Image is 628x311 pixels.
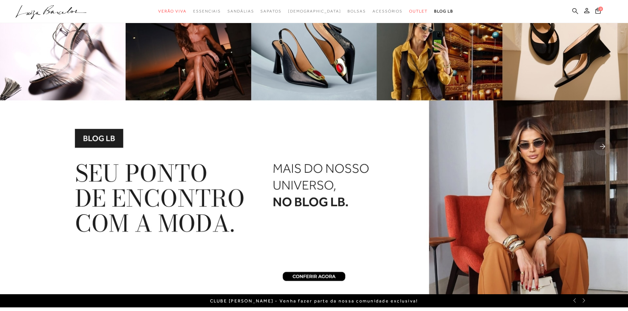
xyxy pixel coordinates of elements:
a: categoryNavScreenReaderText [347,5,366,17]
button: 0 [593,7,603,16]
span: Verão Viva [158,9,187,13]
span: Acessórios [373,9,403,13]
a: categoryNavScreenReaderText [158,5,187,17]
span: 0 [598,7,603,11]
a: categoryNavScreenReaderText [260,5,281,17]
a: noSubCategoriesText [288,5,341,17]
a: categoryNavScreenReaderText [227,5,254,17]
span: Bolsas [347,9,366,13]
span: BLOG LB [434,9,453,13]
a: CLUBE [PERSON_NAME] - Venha fazer parte da nossa comunidade exclusiva! [210,298,418,303]
a: categoryNavScreenReaderText [373,5,403,17]
span: Essenciais [193,9,221,13]
span: [DEMOGRAPHIC_DATA] [288,9,341,13]
span: Outlet [409,9,428,13]
a: BLOG LB [434,5,453,17]
a: categoryNavScreenReaderText [409,5,428,17]
span: Sandálias [227,9,254,13]
a: categoryNavScreenReaderText [193,5,221,17]
span: Sapatos [260,9,281,13]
